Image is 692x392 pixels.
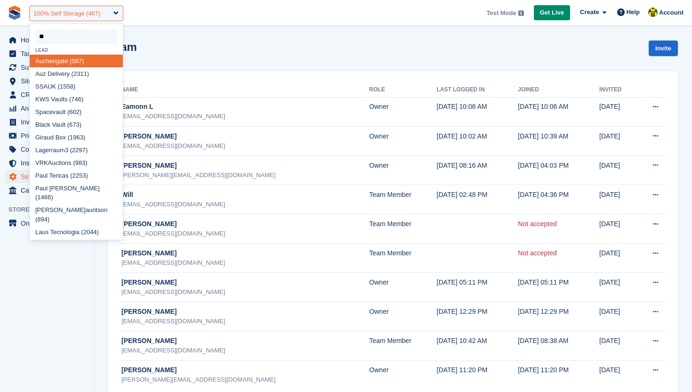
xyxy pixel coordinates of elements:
td: [DATE] [599,302,635,331]
div: SS K (1558) [30,80,123,93]
span: Online Store [21,217,77,230]
div: [EMAIL_ADDRESS][DOMAIN_NAME] [121,200,369,209]
a: menu [5,184,89,197]
div: P l [PERSON_NAME] (1466) [30,182,123,204]
td: [DATE] [599,360,635,390]
td: Owner [369,155,436,185]
div: [PERSON_NAME] [121,219,369,229]
span: CRM [21,88,77,101]
span: Home [21,33,77,47]
td: Owner [369,360,436,390]
td: [DATE] 04:36 PM [518,185,599,214]
span: Settings [21,170,77,183]
td: [DATE] 05:11 PM [437,273,518,302]
td: Team Member [369,331,436,360]
span: au [55,96,61,103]
th: Joined [518,82,599,98]
div: [EMAIL_ADDRESS][DOMAIN_NAME] [121,112,369,121]
div: [EMAIL_ADDRESS][DOMAIN_NAME] [121,229,369,238]
a: menu [5,102,89,115]
td: [DATE] 05:11 PM [518,273,599,302]
div: [PERSON_NAME][EMAIL_ADDRESS][DOMAIN_NAME] [121,171,369,180]
div: [EMAIL_ADDRESS][DOMAIN_NAME] [121,141,369,151]
a: Not accepted [518,220,557,228]
th: Invited [599,82,635,98]
td: [DATE] 08:38 AM [518,331,599,360]
span: Insurance [21,156,77,170]
span: Analytics [21,102,77,115]
td: [DATE] [599,244,635,273]
div: L s Tecnologia (2044) [30,226,123,238]
span: Au [35,57,43,65]
span: au [40,172,46,179]
th: Name [120,82,369,98]
span: AU [43,83,52,90]
td: [DATE] [599,126,635,155]
td: [DATE] 11:20 PM [437,360,518,390]
span: Help [627,8,640,17]
div: [PERSON_NAME] [121,248,369,258]
td: [DATE] [599,185,635,214]
div: [PERSON_NAME] [121,336,369,346]
div: [PERSON_NAME] ritson (894) [30,204,123,226]
span: au [56,121,62,128]
div: [EMAIL_ADDRESS][DOMAIN_NAME] [121,317,369,326]
span: Au [48,159,56,166]
td: Team Member [369,185,436,214]
div: [EMAIL_ADDRESS][DOMAIN_NAME] [121,258,369,268]
div: Spacev lt (602) [30,106,123,118]
img: stora-icon-8386f47178a22dfd0bd8f6a31ec36ba5ce8667c1dd55bd0f319d3a0aa187defe.svg [8,6,22,20]
td: [DATE] [599,273,635,302]
span: Invoices [21,115,77,129]
div: z Delivery (2311) [30,67,123,80]
div: [PERSON_NAME][EMAIL_ADDRESS][DOMAIN_NAME] [121,375,369,384]
td: [DATE] 10:06 AM [437,97,518,126]
div: chengate (587) [30,55,123,67]
a: menu [5,217,89,230]
td: Owner [369,302,436,331]
span: Subscriptions [21,61,77,74]
td: [DATE] 12:29 PM [437,302,518,331]
span: Capital [21,184,77,197]
td: Team Member [369,214,436,244]
span: Au [35,70,43,77]
a: menu [5,156,89,170]
a: menu [5,88,89,101]
div: Lead [30,48,123,53]
td: [DATE] 10:42 AM [437,331,518,360]
a: menu [5,74,89,88]
td: Team Member [369,244,436,273]
div: Eamonn L [121,102,369,112]
div: Gir d Box (1963) [30,131,123,144]
th: Role [369,82,436,98]
td: [DATE] 10:06 AM [518,97,599,126]
a: menu [5,143,89,156]
a: Not accepted [518,249,557,257]
span: Test Mode [486,8,516,18]
img: Rob Sweeney [648,8,658,17]
td: [DATE] 02:48 PM [437,185,518,214]
div: VRK ctions (983) [30,156,123,169]
span: au [40,185,46,192]
td: [DATE] 11:20 PM [518,360,599,390]
td: Owner [369,97,436,126]
div: [PERSON_NAME] [121,365,369,375]
span: au [56,108,62,115]
span: Tasks [21,47,77,60]
td: [DATE] 12:29 PM [518,302,599,331]
a: menu [5,61,89,74]
td: [DATE] [599,331,635,360]
span: au [43,134,50,141]
span: au [39,229,45,236]
div: [EMAIL_ADDRESS][DOMAIN_NAME] [121,346,369,355]
a: menu [5,129,89,142]
span: Pricing [21,129,77,142]
a: Invite [649,41,678,56]
td: Owner [369,126,436,155]
a: menu [5,33,89,47]
div: Black V lt (673) [30,118,123,131]
a: menu [5,47,89,60]
th: Last logged in [437,82,518,98]
span: Sites [21,74,77,88]
div: [PERSON_NAME] [121,161,369,171]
